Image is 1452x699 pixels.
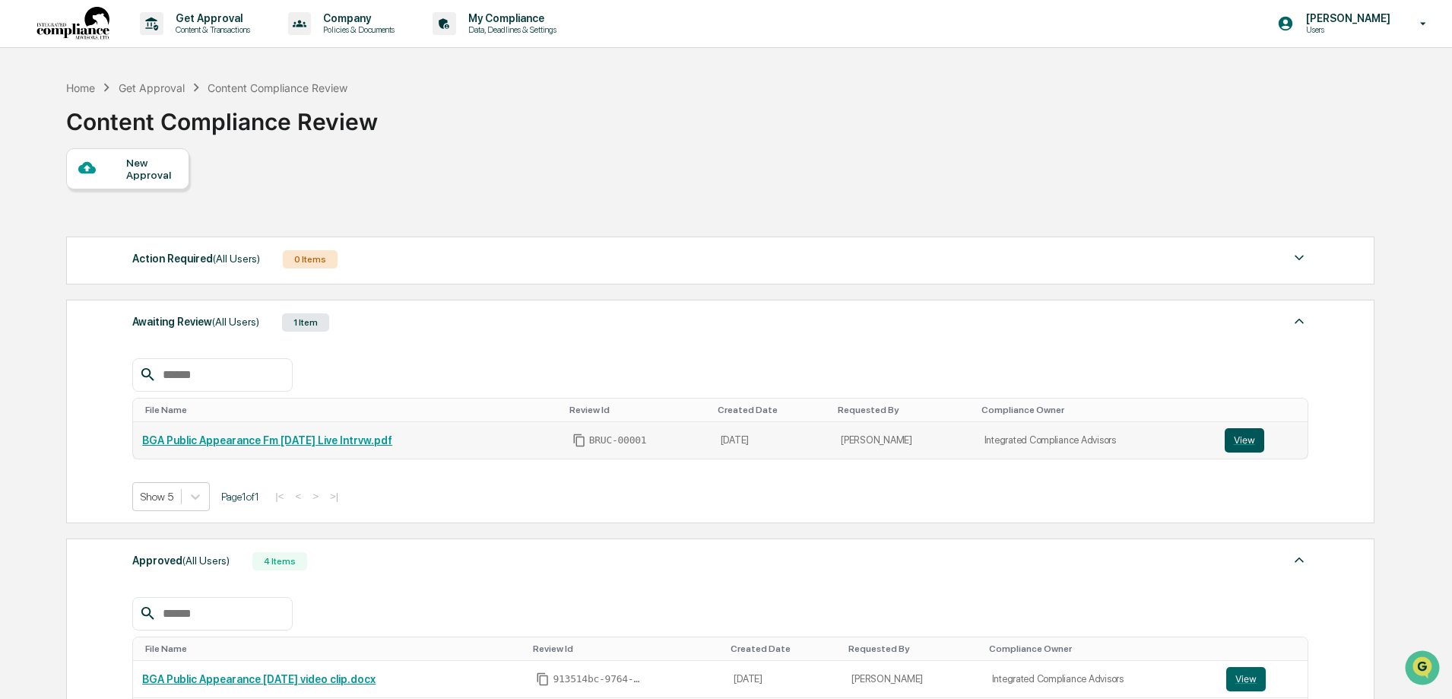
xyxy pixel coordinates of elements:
a: 🗄️Attestations [104,186,195,213]
div: Toggle SortBy [718,405,826,415]
span: Page 1 of 1 [221,491,259,503]
iframe: Open customer support [1403,649,1444,690]
span: (All Users) [212,316,259,328]
p: My Compliance [456,12,564,24]
a: Powered byPylon [107,257,184,269]
img: 1746055101610-c473b297-6a78-478c-a979-82029cc54cd1 [15,116,43,144]
button: Start new chat [258,121,277,139]
button: View [1225,428,1264,453]
div: Toggle SortBy [1228,405,1302,415]
p: Policies & Documents [311,24,402,35]
div: Get Approval [119,81,185,94]
a: 🖐️Preclearance [9,186,104,213]
div: Toggle SortBy [731,643,836,654]
div: 🗄️ [110,193,122,205]
span: BRUC-00001 [589,434,647,446]
td: [PERSON_NAME] [842,661,982,698]
td: Integrated Compliance Advisors [975,422,1216,459]
p: Users [1294,24,1398,35]
div: Content Compliance Review [208,81,347,94]
div: 1 Item [282,313,329,332]
a: View [1225,428,1299,453]
p: [PERSON_NAME] [1294,12,1398,24]
div: 🔎 [15,222,27,234]
img: caret [1290,249,1308,267]
td: [DATE] [712,422,832,459]
span: (All Users) [182,554,230,567]
div: 4 Items [252,552,307,570]
span: Data Lookup [30,221,96,236]
div: 🖐️ [15,193,27,205]
a: 🔎Data Lookup [9,214,102,242]
span: 913514bc-9764-4d35-b1eb-817f30821d23 [553,673,644,685]
td: [PERSON_NAME] [832,422,975,459]
div: Toggle SortBy [981,405,1209,415]
div: Toggle SortBy [533,643,718,654]
button: View [1226,667,1266,691]
button: >| [325,490,343,503]
div: New Approval [126,157,177,181]
div: Start new chat [52,116,249,132]
p: How can we help? [15,32,277,56]
span: Copy Id [572,434,586,447]
span: Pylon [151,258,184,269]
img: caret [1290,312,1308,330]
span: Copy Id [536,672,550,686]
span: Attestations [125,192,189,207]
div: We're available if you need us! [52,132,192,144]
div: Content Compliance Review [66,96,378,135]
td: Integrated Compliance Advisors [983,661,1218,698]
div: Awaiting Review [132,312,259,332]
p: Content & Transactions [163,24,258,35]
button: > [308,490,323,503]
img: logo [36,7,109,41]
div: Home [66,81,95,94]
span: Preclearance [30,192,98,207]
div: Toggle SortBy [1229,643,1301,654]
img: caret [1290,551,1308,569]
div: Toggle SortBy [989,643,1212,654]
p: Company [311,12,402,24]
button: |< [271,490,288,503]
button: < [290,490,306,503]
td: [DATE] [724,661,842,698]
p: Get Approval [163,12,258,24]
a: BGA Public Appearance Fm [DATE] Live Intrvw.pdf [142,434,392,446]
a: BGA Public Appearance [DATE] video clip.docx [142,673,376,685]
div: Approved [132,551,230,570]
div: Toggle SortBy [145,405,556,415]
div: Toggle SortBy [569,405,705,415]
span: (All Users) [213,253,260,265]
div: Toggle SortBy [848,643,976,654]
a: View [1226,667,1298,691]
div: Toggle SortBy [838,405,969,415]
div: Action Required [132,249,260,268]
p: Data, Deadlines & Settings [456,24,564,35]
div: Toggle SortBy [145,643,521,654]
div: 0 Items [283,250,338,268]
